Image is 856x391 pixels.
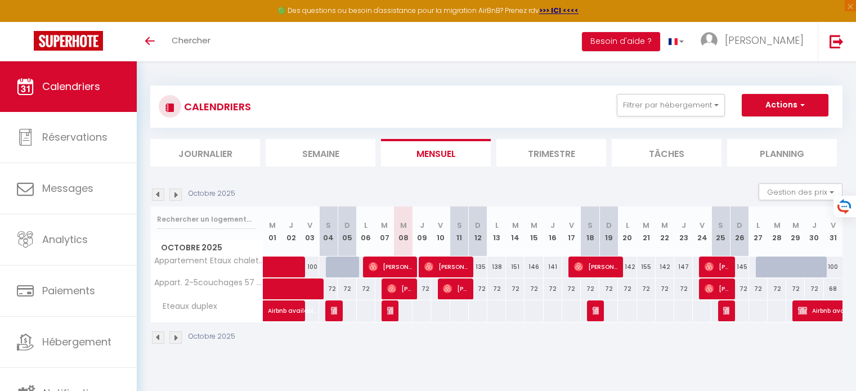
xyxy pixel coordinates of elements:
abbr: V [438,220,443,231]
th: 19 [599,206,618,257]
span: Airbnb available) [723,300,729,321]
div: 72 [544,278,562,299]
div: 72 [487,278,506,299]
abbr: J [812,220,817,231]
div: 138 [487,257,506,277]
div: 72 [562,278,581,299]
abbr: M [643,220,649,231]
div: 72 [674,278,693,299]
div: 72 [581,278,599,299]
img: ... [701,32,718,49]
a: Airbnb available) [263,300,282,322]
span: [PERSON_NAME] [369,256,412,277]
span: Eteaux duplex [153,300,220,313]
span: [PERSON_NAME] [705,278,729,299]
abbr: L [626,220,629,231]
abbr: J [420,220,424,231]
span: [PERSON_NAME] [424,256,468,277]
th: 25 [711,206,730,257]
th: 13 [487,206,506,257]
abbr: J [550,220,555,231]
th: 26 [730,206,749,257]
span: Octobre 2025 [151,240,263,256]
span: Calendriers [42,79,100,93]
li: Semaine [266,139,375,167]
abbr: M [774,220,781,231]
li: Tâches [612,139,721,167]
div: 68 [824,278,842,299]
th: 14 [506,206,525,257]
span: [PERSON_NAME] [387,278,412,299]
th: 11 [450,206,469,257]
div: 145 [730,257,749,277]
th: 24 [693,206,711,257]
button: Actions [742,94,828,116]
th: 23 [674,206,693,257]
th: 03 [301,206,319,257]
th: 17 [562,206,581,257]
span: Messages [42,181,93,195]
span: Paiements [42,284,95,298]
div: 151 [506,257,525,277]
span: Appartement Etaux chalet · Appart Chalet*4-5 couchages*68 m2*Annecy*Rochexpo [153,257,265,265]
div: 72 [357,278,375,299]
abbr: M [381,220,388,231]
th: 30 [805,206,823,257]
abbr: L [364,220,368,231]
th: 02 [282,206,301,257]
span: Airbnb available) [331,300,337,321]
div: 147 [674,257,693,277]
div: 100 [824,257,842,277]
th: 16 [544,206,562,257]
th: 05 [338,206,356,257]
span: Réservations [42,130,107,144]
span: [PERSON_NAME] [725,33,804,47]
div: 72 [599,278,618,299]
div: 72 [805,278,823,299]
span: Chercher [172,34,210,46]
th: 20 [618,206,637,257]
th: 09 [413,206,431,257]
li: Planning [727,139,837,167]
abbr: S [326,220,331,231]
input: Rechercher un logement... [157,209,257,230]
abbr: M [269,220,276,231]
abbr: J [289,220,293,231]
span: Hébergement [42,335,111,349]
span: [PERSON_NAME] [443,278,468,299]
th: 22 [656,206,674,257]
abbr: S [588,220,593,231]
div: 72 [730,278,749,299]
img: Super Booking [34,31,103,51]
div: 141 [544,257,562,277]
div: 142 [618,257,637,277]
button: Gestion des prix [759,183,842,200]
th: 28 [768,206,786,257]
div: 72 [749,278,768,299]
abbr: D [475,220,481,231]
li: Mensuel [381,139,491,167]
li: Journalier [150,139,260,167]
div: 72 [525,278,543,299]
th: 07 [375,206,394,257]
th: 12 [469,206,487,257]
div: 72 [506,278,525,299]
button: Filtrer par hébergement [617,94,725,116]
h3: CALENDRIERS [181,94,251,119]
abbr: D [344,220,350,231]
th: 15 [525,206,543,257]
span: Airbnb available) [387,300,393,321]
div: 142 [656,257,674,277]
div: 135 [469,257,487,277]
abbr: D [737,220,742,231]
abbr: V [700,220,705,231]
abbr: M [512,220,519,231]
th: 29 [786,206,805,257]
abbr: S [718,220,723,231]
div: 146 [525,257,543,277]
div: 72 [618,278,637,299]
a: ... [PERSON_NAME] [692,22,818,61]
div: 72 [768,278,786,299]
abbr: M [661,220,668,231]
li: Trimestre [496,139,606,167]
